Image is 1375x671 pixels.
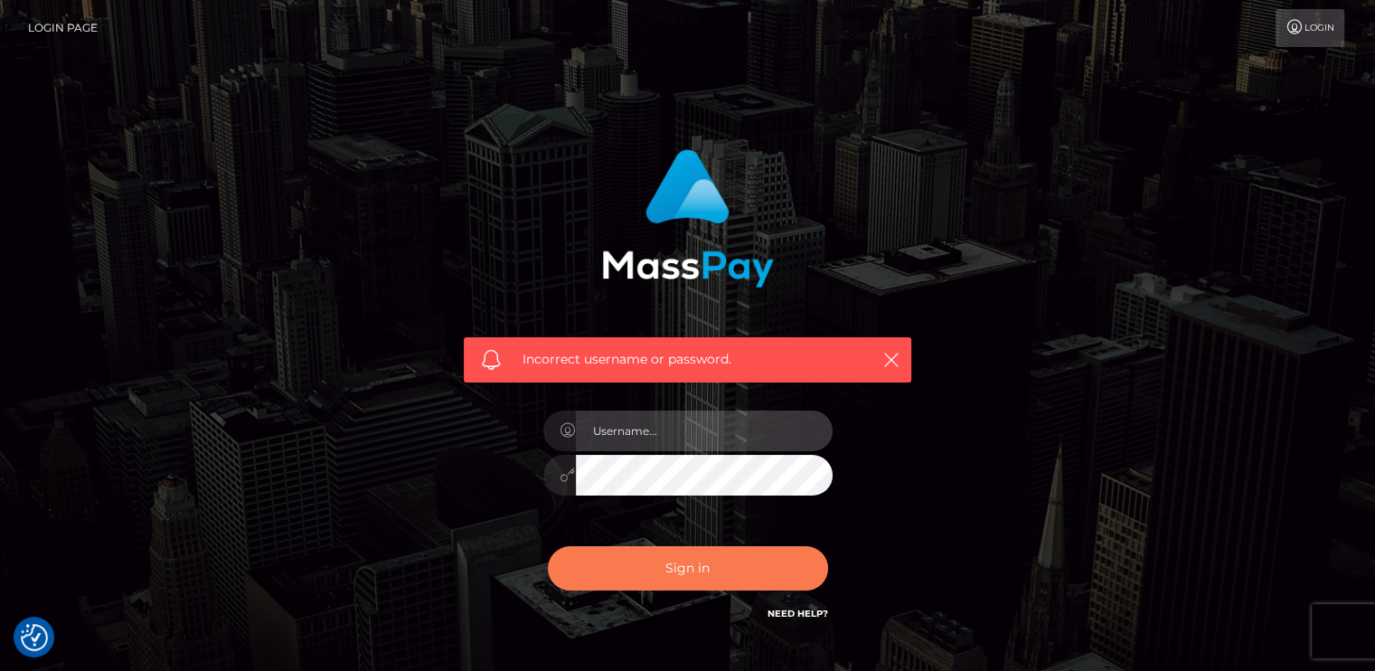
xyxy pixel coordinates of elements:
img: MassPay Login [602,149,774,288]
a: Need Help? [768,608,828,619]
span: Incorrect username or password. [523,350,852,369]
button: Sign in [548,546,828,591]
img: Revisit consent button [21,624,48,651]
input: Username... [576,411,833,451]
a: Login [1276,9,1344,47]
a: Login Page [28,9,98,47]
button: Consent Preferences [21,624,48,651]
